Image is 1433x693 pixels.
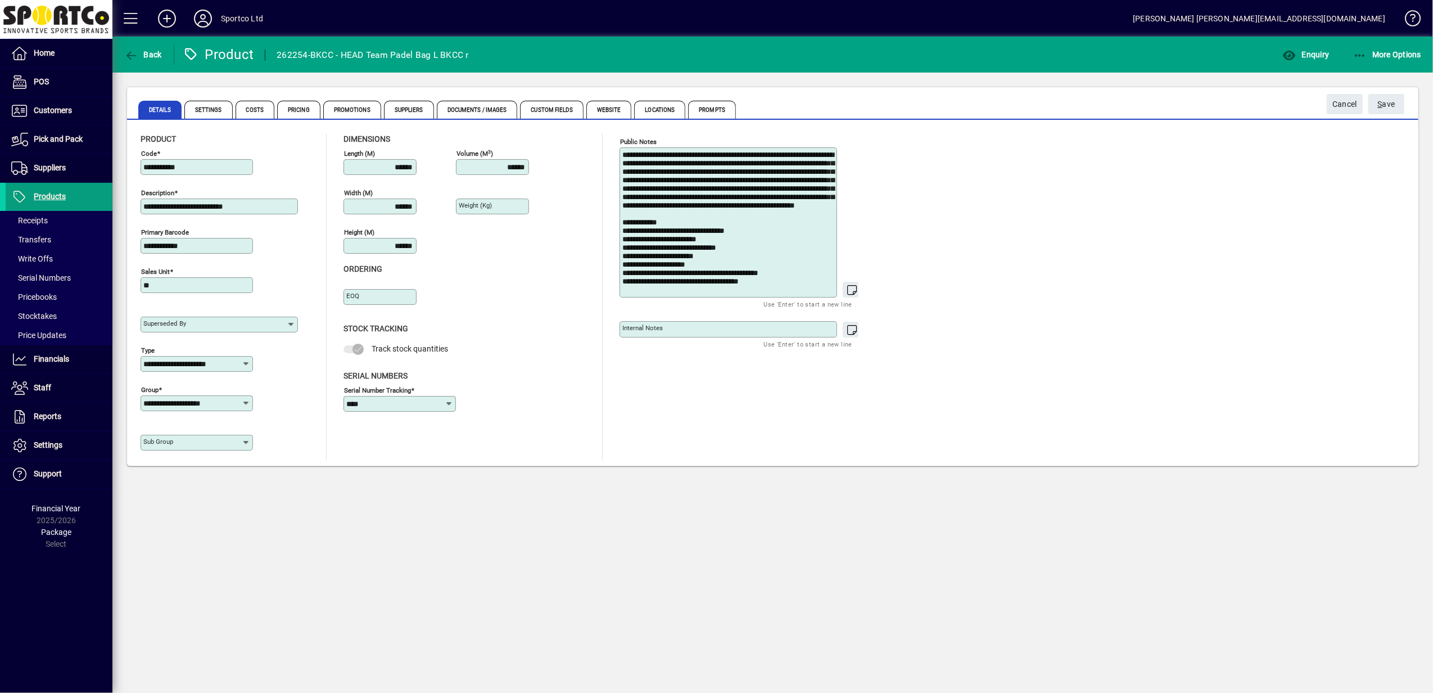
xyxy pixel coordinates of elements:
mat-label: Serial Number tracking [344,386,411,394]
div: Product [183,46,254,64]
span: Locations [634,101,685,119]
span: Serial Numbers [343,371,408,380]
mat-label: Height (m) [344,228,374,236]
mat-hint: Use 'Enter' to start a new line [764,337,852,350]
span: Promotions [323,101,381,119]
mat-label: Width (m) [344,189,373,197]
a: Staff [6,374,112,402]
span: Stock Tracking [343,324,408,333]
mat-label: Type [141,346,155,354]
button: Enquiry [1280,44,1332,65]
a: Financials [6,345,112,373]
span: Support [34,469,62,478]
a: Customers [6,97,112,125]
span: Price Updates [11,331,66,340]
a: Price Updates [6,326,112,345]
a: Home [6,39,112,67]
mat-label: Length (m) [344,150,375,157]
a: Reports [6,403,112,431]
sup: 3 [488,148,491,154]
a: POS [6,68,112,96]
span: Ordering [343,264,382,273]
a: Knowledge Base [1396,2,1419,39]
span: POS [34,77,49,86]
a: Stocktakes [6,307,112,326]
span: Back [124,50,162,59]
span: Suppliers [384,101,434,119]
mat-label: Public Notes [620,138,657,146]
span: Prompts [688,101,736,119]
span: Dimensions [343,134,390,143]
a: Pick and Pack [6,125,112,154]
mat-label: Description [141,189,174,197]
span: Customers [34,106,72,115]
button: Add [149,8,185,29]
span: Track stock quantities [372,344,448,353]
app-page-header-button: Back [112,44,174,65]
button: More Options [1350,44,1425,65]
button: Profile [185,8,221,29]
a: Receipts [6,211,112,230]
a: Settings [6,431,112,460]
mat-hint: Use 'Enter' to start a new line [764,298,852,310]
mat-label: Code [141,150,157,157]
span: Product [141,134,176,143]
a: Pricebooks [6,287,112,307]
span: Pricebooks [11,292,57,301]
span: Costs [236,101,275,119]
button: Back [121,44,165,65]
span: Package [41,528,71,537]
span: Receipts [11,216,48,225]
span: Write Offs [11,254,53,263]
span: Details [138,101,182,119]
span: Enquiry [1282,50,1329,59]
a: Write Offs [6,249,112,268]
mat-label: EOQ [346,292,359,300]
mat-label: Primary barcode [141,228,189,236]
button: Cancel [1327,94,1363,114]
a: Transfers [6,230,112,249]
span: Suppliers [34,163,66,172]
span: More Options [1353,50,1422,59]
span: Serial Numbers [11,273,71,282]
span: Financial Year [32,504,81,513]
span: S [1378,100,1382,109]
mat-label: Group [141,386,159,394]
span: Financials [34,354,69,363]
mat-label: Volume (m ) [456,150,493,157]
span: Home [34,48,55,57]
span: Transfers [11,235,51,244]
a: Support [6,460,112,488]
span: Products [34,192,66,201]
span: Pricing [277,101,320,119]
div: Sportco Ltd [221,10,263,28]
mat-label: Sales unit [141,268,170,276]
mat-label: Sub group [143,438,173,445]
div: 262254-BKCC - HEAD Team Padel Bag L BKCC r [277,46,469,64]
span: Settings [34,440,62,449]
span: ave [1378,95,1395,114]
mat-label: Internal Notes [622,324,663,332]
span: Website [586,101,632,119]
span: Documents / Images [437,101,518,119]
span: Settings [184,101,233,119]
a: Suppliers [6,154,112,182]
span: Pick and Pack [34,134,83,143]
mat-label: Superseded by [143,319,186,327]
span: Reports [34,412,61,421]
span: Stocktakes [11,312,57,321]
span: Staff [34,383,51,392]
span: Custom Fields [520,101,583,119]
mat-label: Weight (Kg) [459,201,492,209]
span: Cancel [1332,95,1357,114]
a: Serial Numbers [6,268,112,287]
button: Save [1368,94,1404,114]
div: [PERSON_NAME] [PERSON_NAME][EMAIL_ADDRESS][DOMAIN_NAME] [1133,10,1385,28]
